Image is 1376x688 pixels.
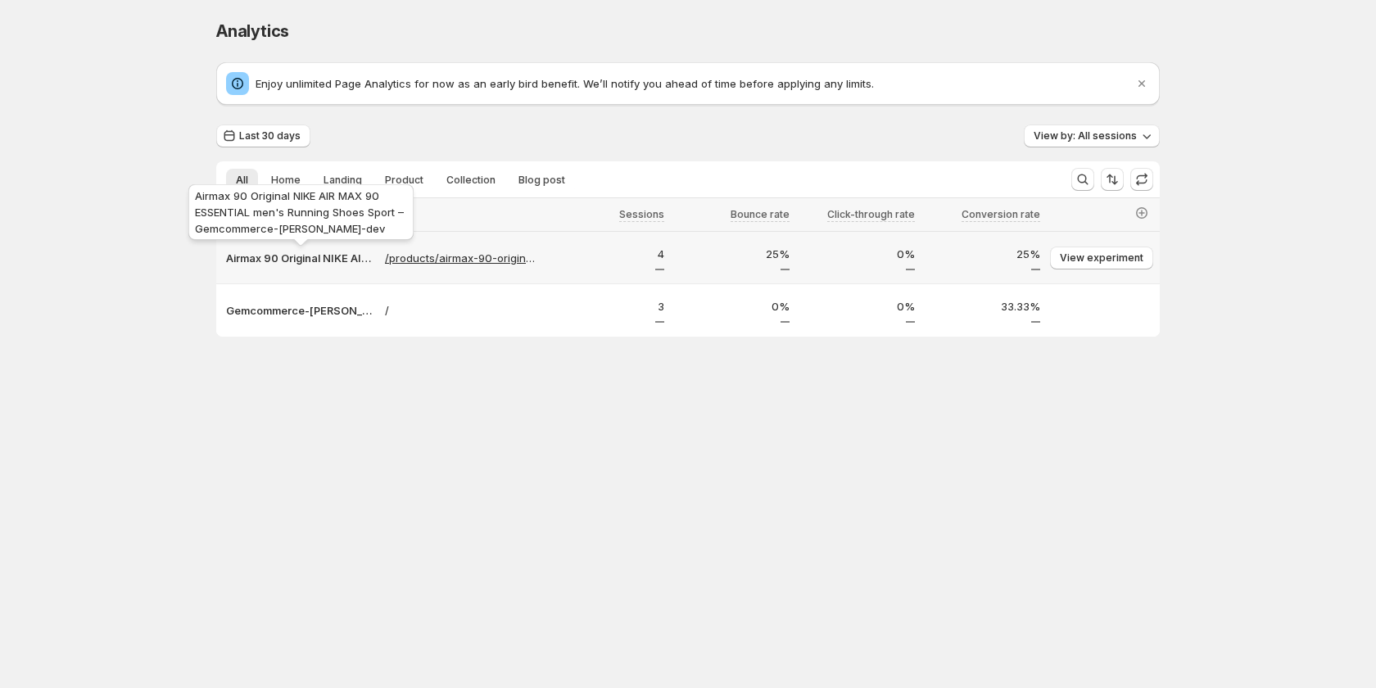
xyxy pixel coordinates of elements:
[549,246,664,262] p: 4
[674,246,790,262] p: 25%
[324,174,362,187] span: Landing
[271,174,301,187] span: Home
[731,208,790,220] span: Bounce rate
[385,250,539,266] a: /products/airmax-90-original-nike-air-max-90-essential-mens-running-shoes-sport-outdoor-sneakers-...
[827,208,915,220] span: Click-through rate
[619,208,664,220] span: Sessions
[674,298,790,315] p: 0%
[385,174,423,187] span: Product
[256,75,1134,92] p: Enjoy unlimited Page Analytics for now as an early bird benefit. We’ll notify you ahead of time b...
[1071,168,1094,191] button: Search and filter results
[1024,124,1160,147] button: View by: All sessions
[925,246,1040,262] p: 25%
[216,21,289,41] span: Analytics
[226,250,375,266] button: Airmax 90 Original NIKE AIR MAX 90 ESSENTIAL men's Running Shoes Sport – Gemcommerce-[PERSON_NAME...
[549,298,664,315] p: 3
[1101,168,1124,191] button: Sort the results
[236,174,248,187] span: All
[446,174,496,187] span: Collection
[1050,247,1153,269] button: View experiment
[1130,72,1153,95] button: Dismiss notification
[239,129,301,143] span: Last 30 days
[925,298,1040,315] p: 33.33%
[1034,129,1137,143] span: View by: All sessions
[385,302,539,319] a: /
[799,246,915,262] p: 0%
[518,174,565,187] span: Blog post
[226,302,375,319] button: Gemcommerce-[PERSON_NAME]-dev
[799,298,915,315] p: 0%
[1060,251,1143,265] span: View experiment
[962,208,1040,220] span: Conversion rate
[216,124,310,147] button: Last 30 days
